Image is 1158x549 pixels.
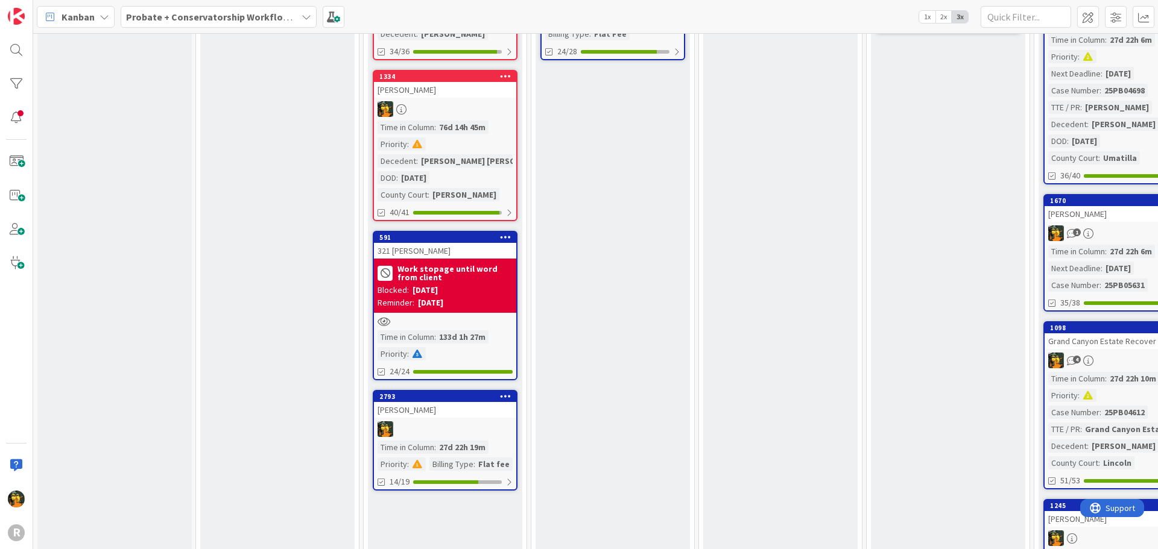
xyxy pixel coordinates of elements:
img: Visit kanbanzone.com [8,8,25,25]
div: Next Deadline [1048,67,1101,80]
div: 321 [PERSON_NAME] [374,243,516,259]
img: MR [1048,530,1064,546]
img: MR [8,491,25,507]
span: : [1105,372,1107,385]
div: Time in Column [378,121,434,134]
span: : [1087,439,1089,453]
div: Time in Column [378,441,434,454]
img: MR [1048,353,1064,368]
div: 133d 1h 27m [436,330,489,344]
div: 591 [379,233,516,242]
div: DOD [1048,134,1067,148]
div: 27d 22h 6m [1107,245,1155,258]
div: Case Number [1048,84,1099,97]
span: : [1078,50,1080,63]
div: 27d 22h 19m [436,441,489,454]
span: 34/36 [390,45,410,58]
div: MR [374,101,516,117]
div: Decedent [1048,439,1087,453]
div: TTE / PR [1048,101,1080,114]
span: Kanban [62,10,95,24]
div: Priority [378,457,407,471]
div: Case Number [1048,278,1099,292]
span: : [589,27,591,40]
div: TTE / PR [1048,422,1080,436]
div: County Court [1048,456,1098,469]
div: Time in Column [1048,33,1105,46]
span: : [416,154,418,168]
img: MR [1048,225,1064,241]
div: [PERSON_NAME] [PERSON_NAME] [418,154,554,168]
span: : [416,27,418,40]
span: 40/41 [390,206,410,219]
img: MR [378,421,393,437]
div: Decedent [378,154,416,168]
div: Priority [1048,50,1078,63]
div: Blocked: [378,284,409,296]
span: : [434,441,436,454]
span: : [1087,118,1089,131]
span: : [1098,151,1100,165]
div: Decedent [1048,118,1087,131]
span: : [1099,406,1101,419]
div: [PERSON_NAME] [374,82,516,98]
div: Priority [378,137,407,151]
span: 24/24 [390,365,410,378]
span: : [1078,389,1080,402]
div: 1334 [374,71,516,82]
span: : [1105,33,1107,46]
b: Work stopage until word from client [397,265,513,281]
span: : [473,457,475,471]
span: : [407,347,409,360]
div: MR [374,421,516,437]
div: Next Deadline [1048,262,1101,275]
div: 2793 [374,391,516,402]
div: 25PB04698 [1101,84,1148,97]
span: : [1101,262,1103,275]
div: 1334 [379,72,516,81]
span: : [1105,245,1107,258]
span: 36/40 [1060,169,1080,182]
img: MR [378,101,393,117]
div: [PERSON_NAME] [418,27,488,40]
div: 25PB04612 [1101,406,1148,419]
div: Priority [378,347,407,360]
div: 76d 14h 45m [436,121,489,134]
div: Case Number [1048,406,1099,419]
span: : [1067,134,1069,148]
div: Time in Column [378,330,434,344]
span: Support [25,2,55,16]
div: Flat Fee [591,27,630,40]
div: 1334[PERSON_NAME] [374,71,516,98]
div: [DATE] [1069,134,1100,148]
div: County Court [378,188,428,201]
div: [PERSON_NAME] [1082,101,1152,114]
input: Quick Filter... [981,6,1071,28]
div: Decedent [378,27,416,40]
span: : [434,330,436,344]
span: 14/19 [390,475,410,488]
span: : [1098,456,1100,469]
span: : [1080,101,1082,114]
div: Reminder: [378,296,414,309]
div: 2793[PERSON_NAME] [374,391,516,418]
span: 24/28 [557,45,577,58]
div: 2793 [379,392,516,401]
span: : [407,457,409,471]
span: 3x [952,11,968,23]
div: [DATE] [398,171,429,184]
div: R [8,524,25,541]
div: Flat fee [475,457,513,471]
span: 1x [919,11,935,23]
span: : [1101,67,1103,80]
span: : [434,121,436,134]
span: 1 [1073,228,1081,236]
div: Lincoln [1100,456,1134,469]
div: [DATE] [418,296,443,309]
div: [DATE] [413,284,438,296]
div: Billing Type [545,27,589,40]
span: : [1080,422,1082,436]
b: Probate + Conservatorship Workflow (FL2) [126,11,314,23]
div: Time in Column [1048,245,1105,258]
div: Umatilla [1100,151,1140,165]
